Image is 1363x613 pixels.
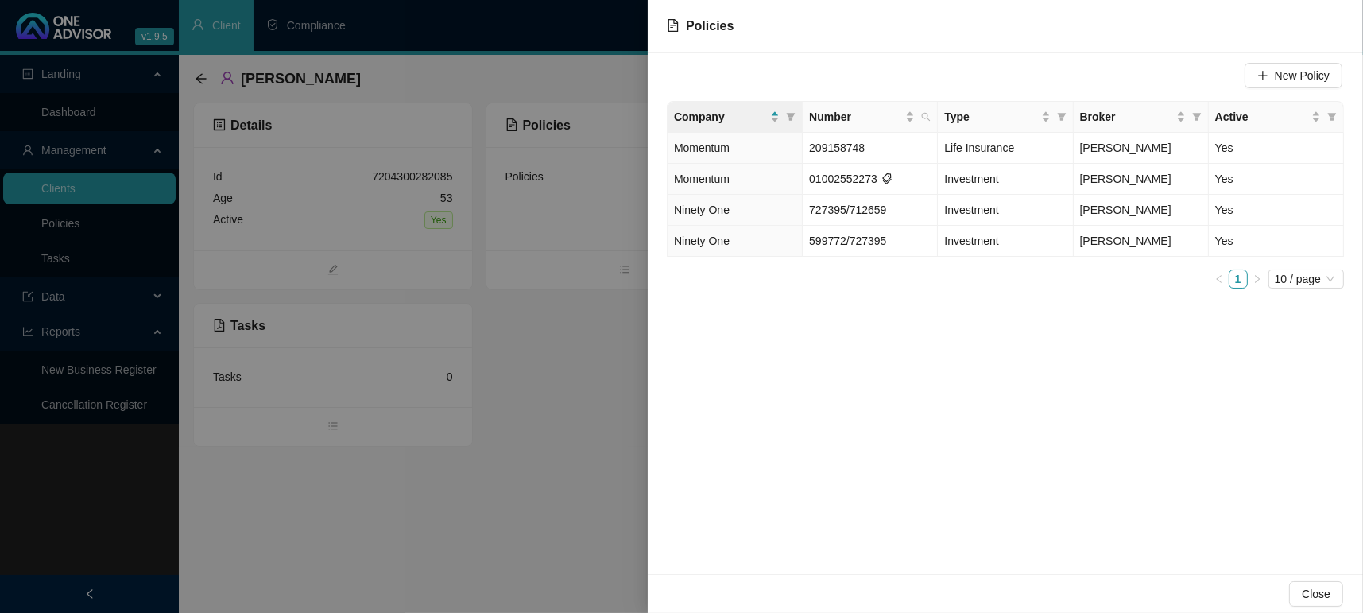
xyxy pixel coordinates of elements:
th: Number [803,102,938,133]
th: Broker [1074,102,1209,133]
span: Investment [944,204,998,216]
td: Yes [1209,226,1344,257]
span: Investment [944,235,998,247]
span: filter [1054,105,1070,129]
span: filter [1327,112,1337,122]
span: 599772/727395 [809,235,886,247]
span: filter [1057,112,1067,122]
td: Yes [1209,133,1344,164]
span: file-text [667,19,680,32]
li: Next Page [1248,270,1267,289]
li: Previous Page [1210,270,1229,289]
span: tags [881,173,893,184]
button: left [1210,270,1229,289]
span: Momentum [674,173,730,185]
span: Active [1215,108,1308,126]
button: Close [1289,581,1343,607]
span: filter [786,112,796,122]
span: filter [1324,105,1340,129]
span: New Policy [1275,67,1330,84]
span: Close [1302,585,1330,603]
span: Investment [944,173,998,185]
span: Company [674,108,767,126]
td: 01002552273 [803,164,938,195]
span: Momentum [674,142,730,154]
span: search [921,112,931,122]
span: plus [1257,70,1268,81]
span: filter [783,105,799,129]
span: left [1214,274,1224,284]
span: Number [809,108,902,126]
span: [PERSON_NAME] [1080,235,1171,247]
a: 1 [1229,270,1247,288]
span: filter [1192,112,1202,122]
span: [PERSON_NAME] [1080,142,1171,154]
span: right [1253,274,1262,284]
span: filter [1189,105,1205,129]
span: [PERSON_NAME] [1080,173,1171,185]
span: search [918,105,934,129]
span: 727395/712659 [809,204,886,216]
li: 1 [1229,270,1248,289]
span: 10 / page [1275,270,1338,288]
span: Broker [1080,108,1173,126]
span: Policies [686,19,734,33]
span: Life Insurance [944,142,1014,154]
div: Page Size [1268,270,1344,289]
span: 209158748 [809,142,865,154]
td: Yes [1209,195,1344,226]
span: Ninety One [674,235,730,247]
span: Ninety One [674,204,730,216]
button: New Policy [1245,63,1342,88]
span: [PERSON_NAME] [1080,204,1171,216]
span: Type [944,108,1037,126]
th: Active [1209,102,1344,133]
td: Yes [1209,164,1344,195]
th: Type [938,102,1073,133]
button: right [1248,270,1267,289]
